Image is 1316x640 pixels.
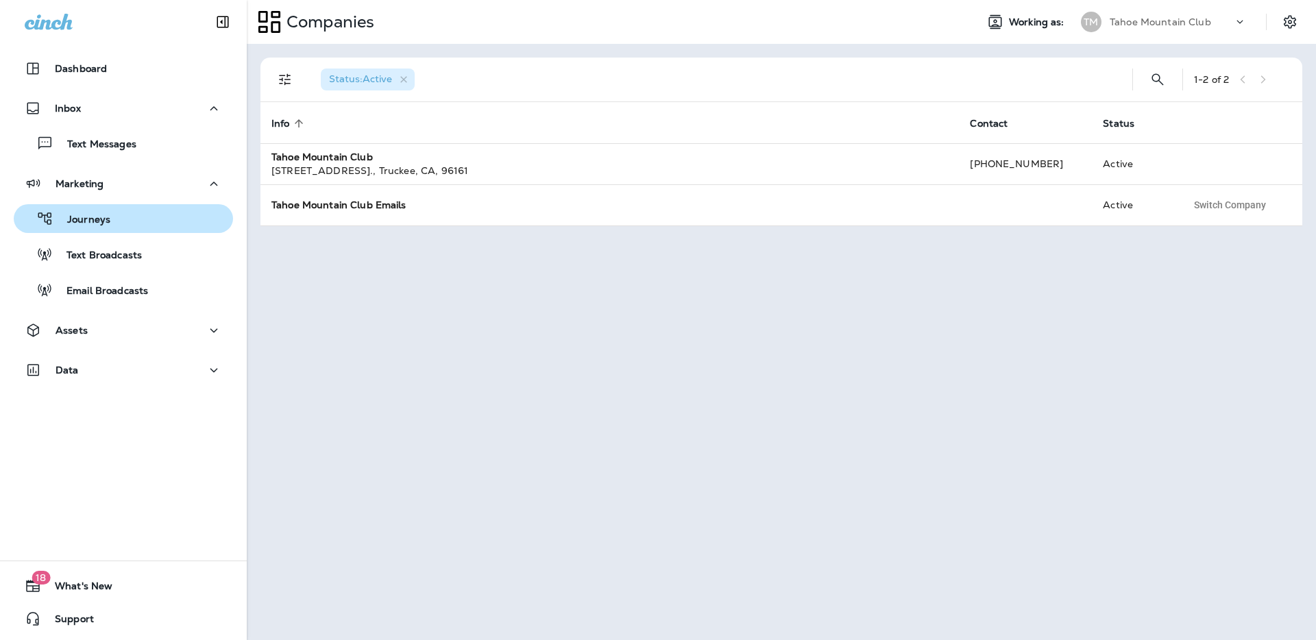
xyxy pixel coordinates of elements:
p: Dashboard [55,63,107,74]
button: 18What's New [14,572,233,600]
p: Companies [281,12,374,32]
button: Assets [14,317,233,344]
button: Text Messages [14,129,233,158]
p: Text Messages [53,138,136,151]
p: Inbox [55,103,81,114]
button: Data [14,356,233,384]
button: Text Broadcasts [14,240,233,269]
p: Text Broadcasts [53,249,142,262]
td: [PHONE_NUMBER] [959,143,1092,184]
button: Support [14,605,233,632]
span: Status : Active [329,73,392,85]
div: 1 - 2 of 2 [1194,74,1229,85]
span: Status [1103,117,1152,130]
div: TM [1081,12,1101,32]
p: Data [56,365,79,376]
button: Switch Company [1186,195,1274,215]
strong: Tahoe Mountain Club Emails [271,199,406,211]
button: Dashboard [14,55,233,82]
button: Marketing [14,170,233,197]
button: Settings [1278,10,1302,34]
span: What's New [41,580,112,597]
strong: Tahoe Mountain Club [271,151,373,163]
div: [STREET_ADDRESS]. , Truckee , CA , 96161 [271,164,948,177]
button: Inbox [14,95,233,122]
p: Journeys [53,214,110,227]
button: Email Broadcasts [14,275,233,304]
div: Status:Active [321,69,415,90]
span: Working as: [1009,16,1067,28]
span: Info [271,118,290,130]
p: Assets [56,325,88,336]
button: Collapse Sidebar [204,8,242,36]
td: Active [1092,143,1175,184]
span: Support [41,613,94,630]
span: Contact [970,118,1008,130]
p: Email Broadcasts [53,285,148,298]
span: Contact [970,117,1025,130]
p: Marketing [56,178,103,189]
span: 18 [32,571,50,584]
span: Info [271,117,308,130]
td: Active [1092,184,1175,225]
button: Search Companies [1144,66,1171,93]
button: Filters [271,66,299,93]
span: Switch Company [1194,200,1266,210]
button: Journeys [14,204,233,233]
p: Tahoe Mountain Club [1110,16,1211,27]
span: Status [1103,118,1134,130]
